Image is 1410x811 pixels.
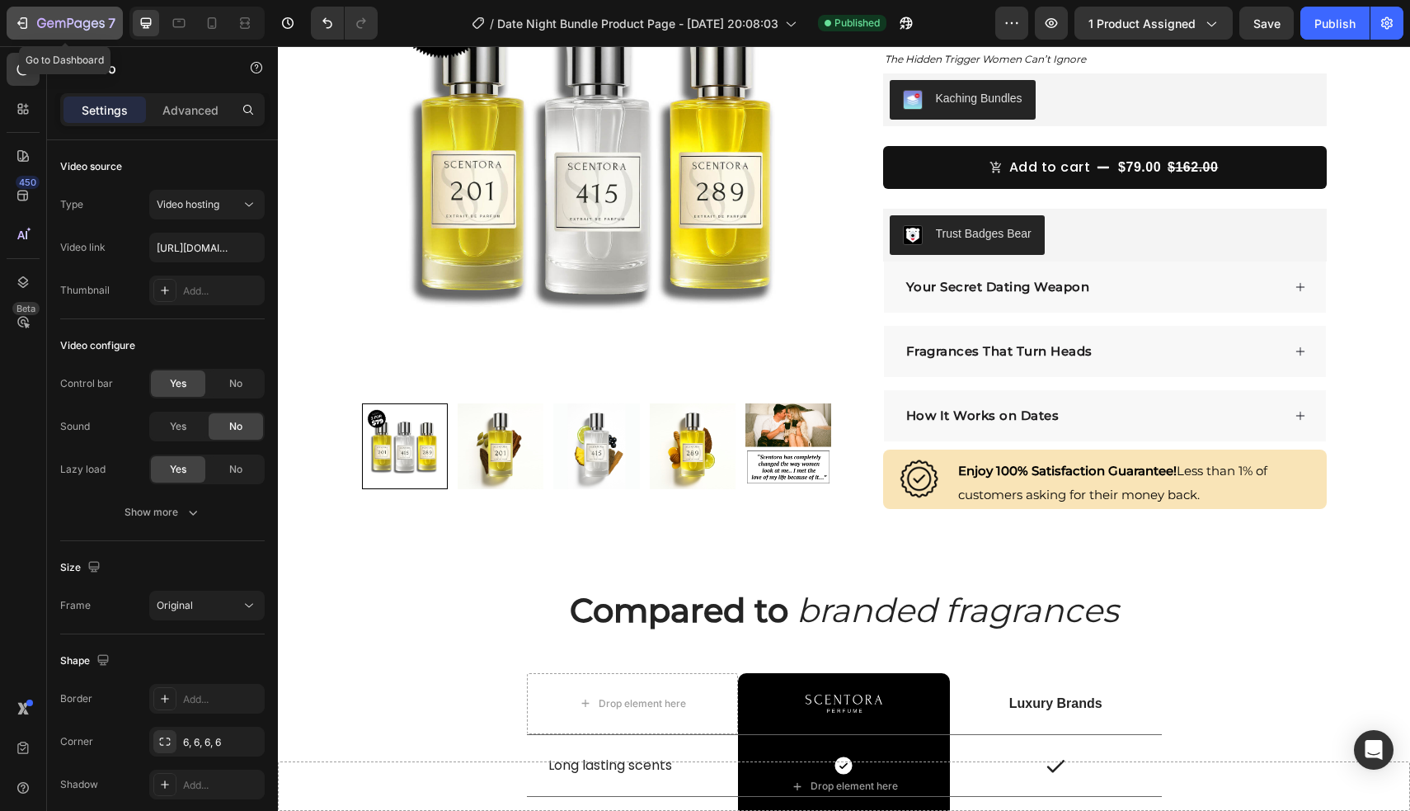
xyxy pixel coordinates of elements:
button: Original [149,591,265,620]
span: / [490,15,494,32]
button: Add to cart [605,100,1049,143]
img: gempages_564854741016773394-64693703-3bf7-43de-aa3e-6a7182be5c6e.png [621,412,662,453]
div: Shadow [60,777,98,792]
span: Date Night Bundle Product Page - [DATE] 20:08:03 [497,15,778,32]
strong: Fragrances That Turn Heads [628,297,815,313]
div: Add... [183,692,261,707]
strong: Compared to [292,544,510,584]
div: Border [60,691,92,706]
div: Lazy load [60,462,106,477]
span: Save [1253,17,1281,31]
span: No [229,419,242,434]
div: 6, 6, 6, 6 [183,735,261,750]
div: Size [60,557,104,579]
button: Show more [60,497,265,527]
span: Less than 1% of customers asking for their money back. [680,417,989,456]
div: Video configure [60,338,135,353]
button: 7 [7,7,123,40]
div: Add to cart [731,111,813,131]
span: No [229,376,242,391]
div: Control bar [60,376,113,391]
div: Frame [60,598,91,613]
div: Publish [1314,15,1356,32]
span: Published [834,16,880,31]
span: Yes [170,376,186,391]
p: Long lasting scents [270,711,439,728]
div: Video link [60,240,106,255]
div: Beta [12,302,40,315]
div: Show more [125,504,201,521]
div: Open Intercom Messenger [1354,730,1394,770]
div: Sound [60,419,90,434]
p: Luxury Brands [674,649,882,667]
span: No [229,462,242,477]
p: Settings [82,101,128,119]
div: Undo/Redo [311,7,378,40]
div: $79.00 [839,110,885,133]
button: Save [1239,7,1294,40]
p: Video [80,59,220,78]
div: Add... [183,284,261,299]
img: gempages_564854741016773394-331f9261-1ce0-46da-8c6e-813a60f5f96b.png [528,648,604,667]
input: Insert video url here [149,233,265,262]
div: Shape [60,650,113,672]
button: 1 product assigned [1074,7,1233,40]
strong: Your Secret Dating Weapon [628,233,812,248]
span: 1 product assigned [1088,15,1196,32]
div: Add... [183,778,261,793]
div: Drop element here [321,651,408,664]
img: CLDR_q6erfwCEAE=.png [625,179,645,199]
strong: Enjoy 100% Satisfaction Guarantee! [680,417,899,432]
iframe: Design area [278,46,1410,811]
span: Original [157,599,193,611]
p: Advanced [162,101,219,119]
div: Trust Badges Bear [658,179,754,196]
p: 7 [108,13,115,33]
span: Yes [170,462,186,477]
strong: How It Works on Dates [628,361,782,377]
i: branded fragrances [519,544,841,584]
button: Publish [1300,7,1370,40]
div: Video source [60,159,122,174]
div: $162.00 [888,110,942,133]
span: Video hosting [157,198,219,210]
span: Yes [170,419,186,434]
div: Drop element here [533,733,620,747]
button: Trust Badges Bear [612,169,767,209]
div: 450 [16,176,40,189]
div: Type [60,197,83,212]
button: Video hosting [149,190,265,219]
div: Corner [60,734,93,749]
div: Thumbnail [60,283,110,298]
